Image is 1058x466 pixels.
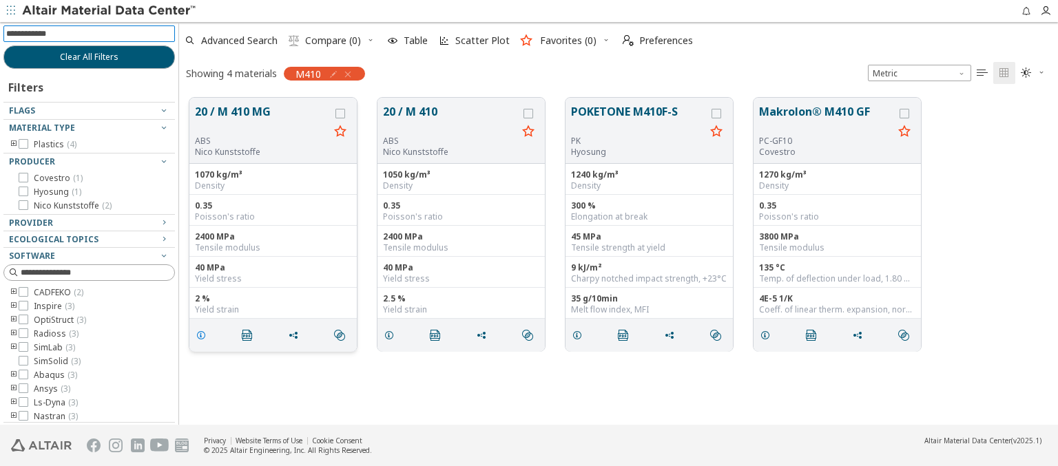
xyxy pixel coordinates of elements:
[383,231,539,242] div: 2400 MPa
[236,321,264,349] button: PDF Download
[540,36,597,45] span: Favorites (0)
[800,321,829,349] button: PDF Download
[383,273,539,284] div: Yield stress
[69,328,79,339] span: ( 3 )
[9,287,19,298] i: toogle group
[9,250,55,262] span: Software
[9,139,19,150] i: toogle group
[195,304,351,315] div: Yield strain
[68,369,77,381] span: ( 3 )
[9,383,19,394] i: toogle group
[195,273,351,284] div: Yield stress
[846,321,875,349] button: Share
[195,180,351,191] div: Density
[186,67,277,80] div: Showing 4 materials
[9,301,19,312] i: toogle group
[204,445,372,455] div: © 2025 Altair Engineering, Inc. All Rights Reserved.
[705,121,727,143] button: Favorite
[65,300,74,312] span: ( 3 )
[383,211,539,222] div: Poisson's ratio
[195,169,351,180] div: 1070 kg/m³
[383,262,539,273] div: 40 MPa
[195,231,351,242] div: 2400 MPa
[639,36,693,45] span: Preferences
[282,321,311,349] button: Share
[571,242,727,253] div: Tensile strength at yield
[1021,67,1032,78] i: 
[377,321,406,349] button: Details
[3,231,175,248] button: Ecological Topics
[34,187,81,198] span: Hyosung
[971,62,993,84] button: Table View
[571,304,727,315] div: Melt flow index, MFI
[236,436,302,445] a: Website Terms of Use
[61,383,70,394] span: ( 3 )
[759,304,915,315] div: Coeff. of linear therm. expansion, normal
[34,301,74,312] span: Inspire
[977,67,988,78] i: 
[9,156,55,167] span: Producer
[71,355,81,367] span: ( 3 )
[470,321,499,349] button: Share
[201,36,278,45] span: Advanced Search
[404,36,428,45] span: Table
[9,315,19,326] i: toogle group
[1015,62,1051,84] button: Theme
[34,356,81,367] span: SimSolid
[9,397,19,408] i: toogle group
[3,69,50,102] div: Filters
[34,139,76,150] span: Plastics
[34,411,78,422] span: Nastran
[612,321,641,349] button: PDF Download
[34,315,86,326] span: OptiStruct
[571,293,727,304] div: 35 g/10min
[571,273,727,284] div: Charpy notched impact strength, +23°C
[993,62,1015,84] button: Tile View
[9,411,19,422] i: toogle group
[3,45,175,69] button: Clear All Filters
[195,293,351,304] div: 2 %
[759,136,893,147] div: PC-GF10
[295,67,321,80] span: M410
[759,200,915,211] div: 0.35
[571,169,727,180] div: 1240 kg/m³
[34,397,78,408] span: Ls-Dyna
[424,321,453,349] button: PDF Download
[868,65,971,81] div: Unit System
[710,330,721,341] i: 
[312,436,362,445] a: Cookie Consent
[289,35,300,46] i: 
[618,330,629,341] i: 
[924,436,1041,445] div: (v2025.1)
[3,153,175,170] button: Producer
[102,200,112,211] span: ( 2 )
[571,211,727,222] div: Elongation at break
[383,293,539,304] div: 2.5 %
[328,321,357,349] button: Similar search
[430,330,441,341] i: 
[383,180,539,191] div: Density
[9,233,98,245] span: Ecological Topics
[67,138,76,150] span: ( 4 )
[76,314,86,326] span: ( 3 )
[522,330,533,341] i: 
[571,103,705,136] button: POKETONE M410F-S
[658,321,687,349] button: Share
[868,65,971,81] span: Metric
[34,328,79,339] span: Radioss
[195,200,351,211] div: 0.35
[195,136,329,147] div: ABS
[566,321,594,349] button: Details
[759,169,915,180] div: 1270 kg/m³
[516,321,545,349] button: Similar search
[305,36,361,45] span: Compare (0)
[893,121,915,143] button: Favorite
[759,103,893,136] button: Makrolon® M410 GF
[892,321,921,349] button: Similar search
[34,370,77,381] span: Abaqus
[571,262,727,273] div: 9 kJ/m²
[195,262,351,273] div: 40 MPa
[898,330,909,341] i: 
[383,304,539,315] div: Yield strain
[195,147,329,158] p: Nico Kunststoffe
